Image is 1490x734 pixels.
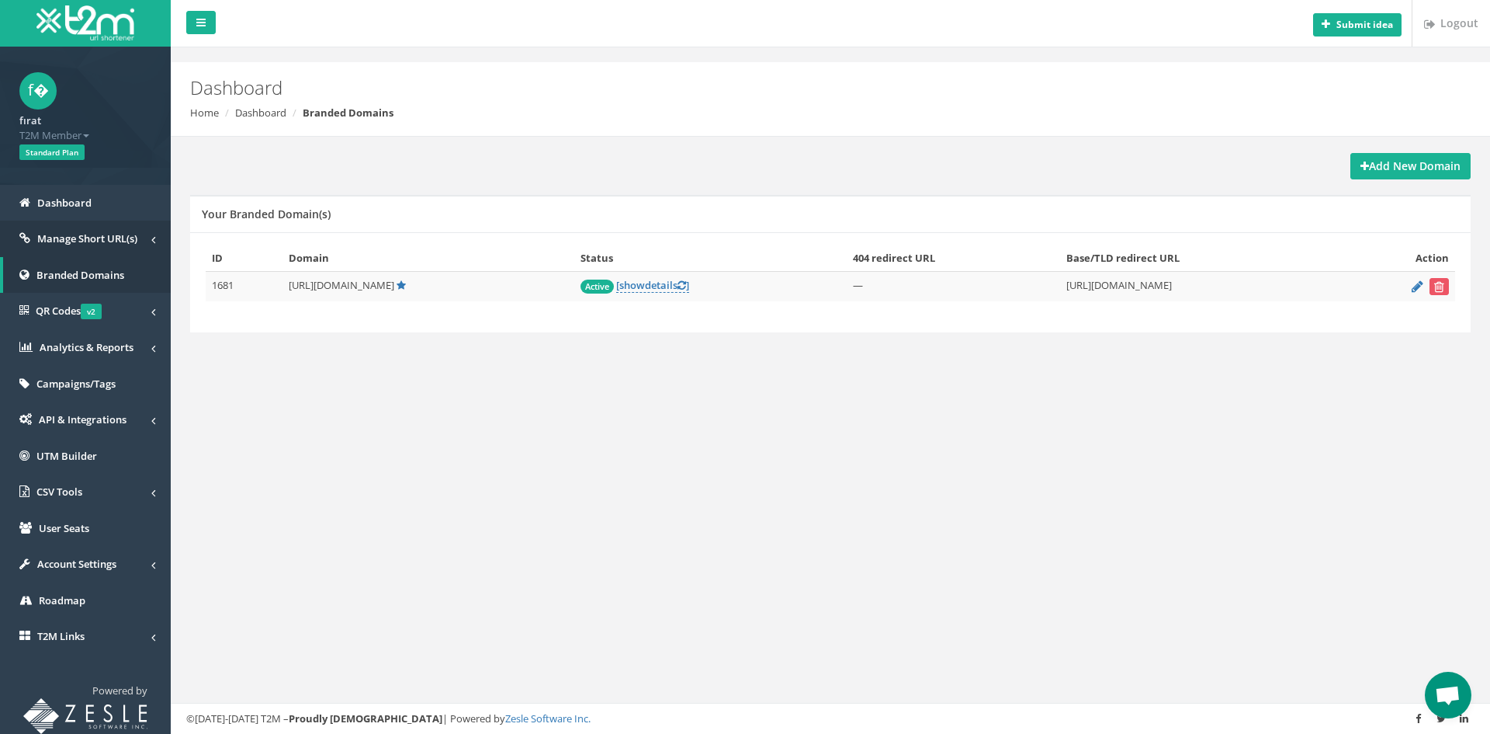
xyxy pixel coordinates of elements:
[36,5,134,40] img: T2M
[303,106,393,120] strong: Branded Domains
[19,144,85,160] span: Standard Plan
[397,278,406,292] a: Default
[505,711,591,725] a: Zesle Software Inc.
[616,278,689,293] a: [showdetails]
[206,245,282,272] th: ID
[235,106,286,120] a: Dashboard
[1336,18,1393,31] b: Submit idea
[289,278,394,292] span: [URL][DOMAIN_NAME]
[206,272,282,302] td: 1681
[282,245,574,272] th: Domain
[36,377,116,391] span: Campaigns/Tags
[619,278,645,292] span: show
[19,128,151,143] span: T2M Member
[36,304,102,318] span: QR Codes
[847,245,1060,272] th: 404 redirect URL
[37,629,85,643] span: T2M Links
[40,340,133,354] span: Analytics & Reports
[847,272,1060,302] td: —
[39,412,126,426] span: API & Integrations
[1350,153,1471,179] a: Add New Domain
[202,208,331,220] h5: Your Branded Domain(s)
[19,110,151,142] a: fırat T2M Member
[574,245,847,272] th: Status
[1313,13,1402,37] button: Submit idea
[190,78,1253,98] h2: Dashboard
[92,684,147,697] span: Powered by
[39,593,85,607] span: Roadmap
[1343,245,1455,272] th: Action
[289,711,442,725] strong: Proudly [DEMOGRAPHIC_DATA]
[580,280,614,294] span: Active
[186,711,1474,726] div: ©[DATE]-[DATE] T2M – | Powered by
[37,557,116,571] span: Account Settings
[36,485,82,499] span: CSV Tools
[19,113,41,127] strong: fırat
[37,231,137,245] span: Manage Short URL(s)
[23,698,147,734] img: T2M URL Shortener powered by Zesle Software Inc.
[81,304,102,319] span: v2
[1060,272,1343,302] td: [URL][DOMAIN_NAME]
[190,106,219,120] a: Home
[36,268,124,282] span: Branded Domains
[1425,672,1471,718] div: Open chat
[1360,158,1461,173] strong: Add New Domain
[39,521,89,535] span: User Seats
[37,196,92,210] span: Dashboard
[1060,245,1343,272] th: Base/TLD redirect URL
[19,72,57,110] span: f�
[36,449,97,463] span: UTM Builder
